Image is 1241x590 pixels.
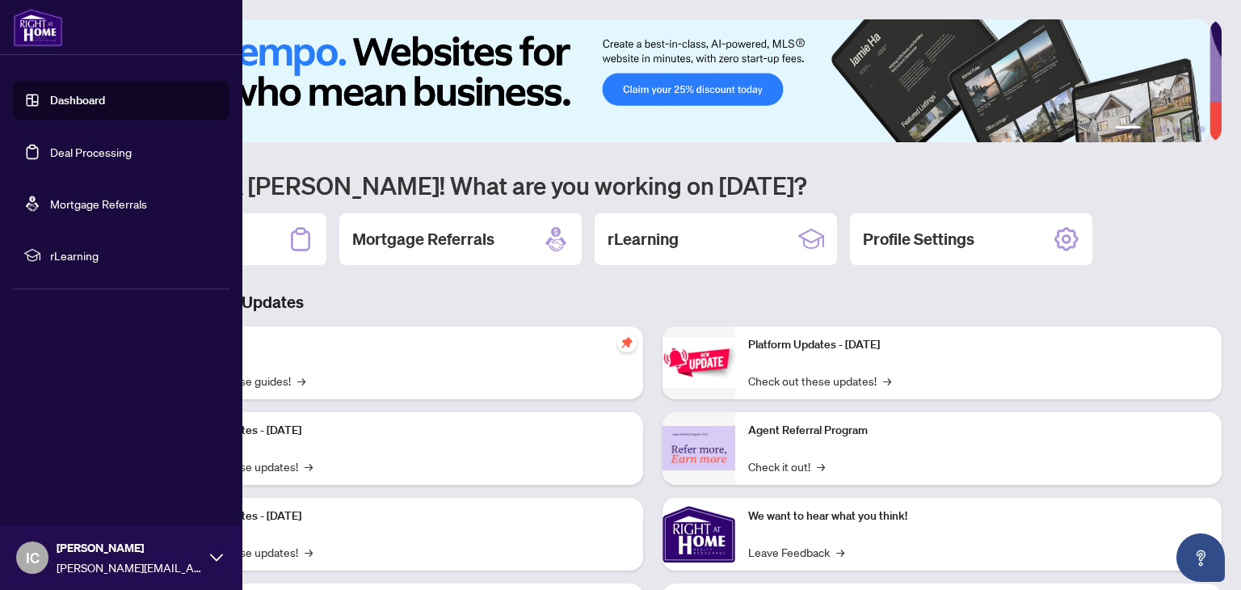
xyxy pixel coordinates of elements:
a: Mortgage Referrals [50,196,147,211]
button: Open asap [1176,533,1225,582]
img: logo [13,8,63,47]
span: → [817,457,825,475]
p: We want to hear what you think! [748,508,1209,525]
a: Leave Feedback→ [748,543,844,561]
span: IC [26,546,40,569]
img: We want to hear what you think! [663,498,735,571]
span: → [836,543,844,561]
button: 1 [1115,126,1141,133]
a: Check it out!→ [748,457,825,475]
h2: Mortgage Referrals [352,228,494,251]
span: → [297,372,305,390]
button: 6 [1199,126,1205,133]
span: [PERSON_NAME] [57,539,202,557]
span: → [883,372,891,390]
button: 3 [1160,126,1167,133]
a: Deal Processing [50,145,132,159]
button: 5 [1186,126,1193,133]
span: → [305,543,313,561]
h3: Brokerage & Industry Updates [84,291,1222,314]
p: Agent Referral Program [748,422,1209,440]
p: Self-Help [170,336,630,354]
p: Platform Updates - [DATE] [170,508,630,525]
img: Agent Referral Program [663,426,735,470]
p: Platform Updates - [DATE] [170,422,630,440]
h2: Profile Settings [863,228,974,251]
button: 2 [1147,126,1154,133]
h2: rLearning [608,228,679,251]
a: Dashboard [50,93,105,107]
a: Check out these updates!→ [748,372,891,390]
span: [PERSON_NAME][EMAIL_ADDRESS][PERSON_NAME][DOMAIN_NAME] [57,558,202,576]
h1: Welcome back [PERSON_NAME]! What are you working on [DATE]? [84,170,1222,200]
img: Platform Updates - June 23, 2025 [663,337,735,388]
img: Slide 0 [84,19,1209,142]
span: → [305,457,313,475]
span: pushpin [617,333,637,352]
p: Platform Updates - [DATE] [748,336,1209,354]
span: rLearning [50,247,218,264]
button: 4 [1173,126,1180,133]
